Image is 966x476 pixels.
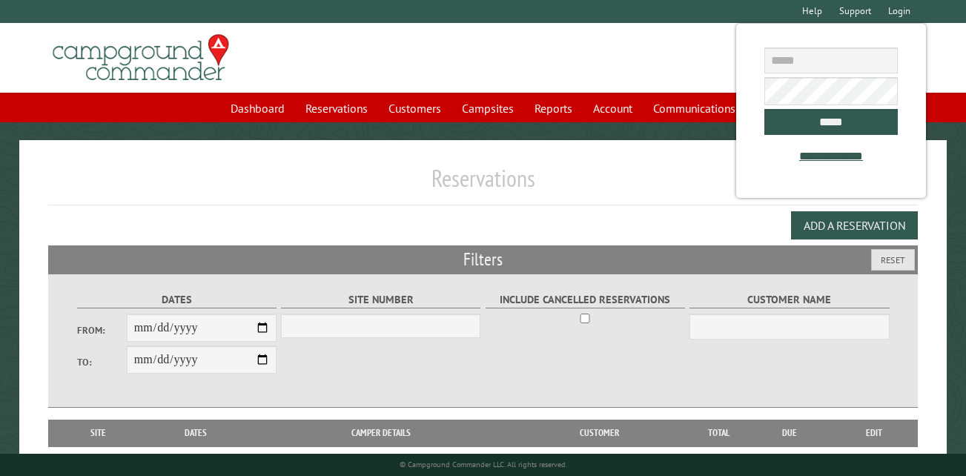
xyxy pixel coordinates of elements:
a: Communications [644,94,744,122]
a: Dashboard [222,94,294,122]
small: © Campground Commander LLC. All rights reserved. [400,460,567,469]
th: Dates [140,420,251,446]
h2: Filters [48,245,918,274]
th: Edit [830,420,918,446]
img: Campground Commander [48,29,234,87]
label: Site Number [281,291,480,308]
th: Due [749,420,830,446]
h1: Reservations [48,164,918,205]
a: Account [584,94,641,122]
th: Customer [510,420,689,446]
th: Site [56,420,140,446]
label: Dates [77,291,277,308]
button: Reset [871,249,915,271]
a: Campsites [453,94,523,122]
label: Customer Name [689,291,889,308]
a: Customers [380,94,450,122]
label: Include Cancelled Reservations [486,291,685,308]
button: Add a Reservation [791,211,918,239]
label: From: [77,323,127,337]
th: Total [689,420,749,446]
th: Camper Details [251,420,510,446]
label: To: [77,355,127,369]
a: Reservations [297,94,377,122]
a: Reports [526,94,581,122]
